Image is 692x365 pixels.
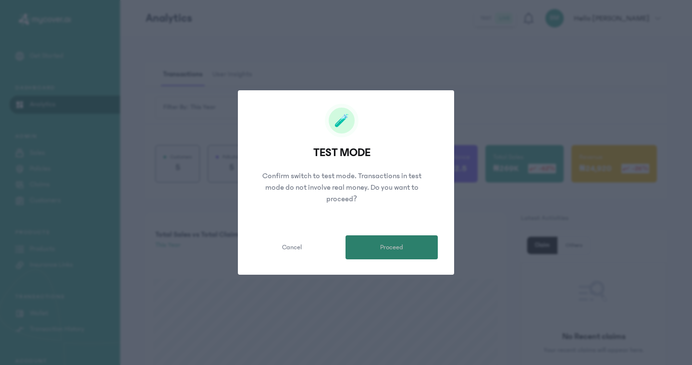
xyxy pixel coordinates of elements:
p: Confirm switch to test mode. Transactions in test mode do not involve real money. Do you want to ... [246,170,438,205]
span: Proceed [380,243,403,253]
button: Proceed [346,235,438,259]
button: Cancel [246,235,338,259]
p: test MODE [246,145,438,160]
span: Cancel [282,243,302,253]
